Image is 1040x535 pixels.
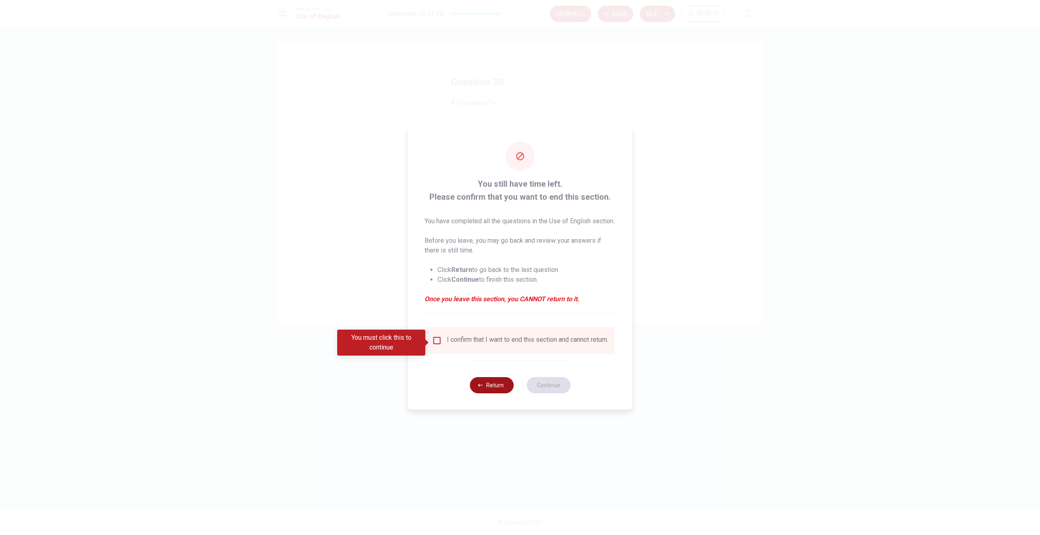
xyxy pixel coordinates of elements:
p: Before you leave, you may go back and review your answers if there is still time. [425,236,616,255]
li: Click to go back to the last question [438,265,616,275]
span: You must click this to continue [432,336,442,345]
button: Return [470,377,513,393]
button: Continue [526,377,570,393]
p: You have completed all the questions in the Use of English section. [425,216,616,226]
li: Click to finish this section. [438,275,616,285]
div: I confirm that I want to end this section and cannot return. [447,336,608,345]
div: You must click this to continue [337,330,425,356]
strong: Continue [451,276,479,283]
em: Once you leave this section, you CANNOT return to it. [425,294,616,304]
span: You still have time left. Please confirm that you want to end this section. [425,177,616,203]
strong: Return [451,266,472,274]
